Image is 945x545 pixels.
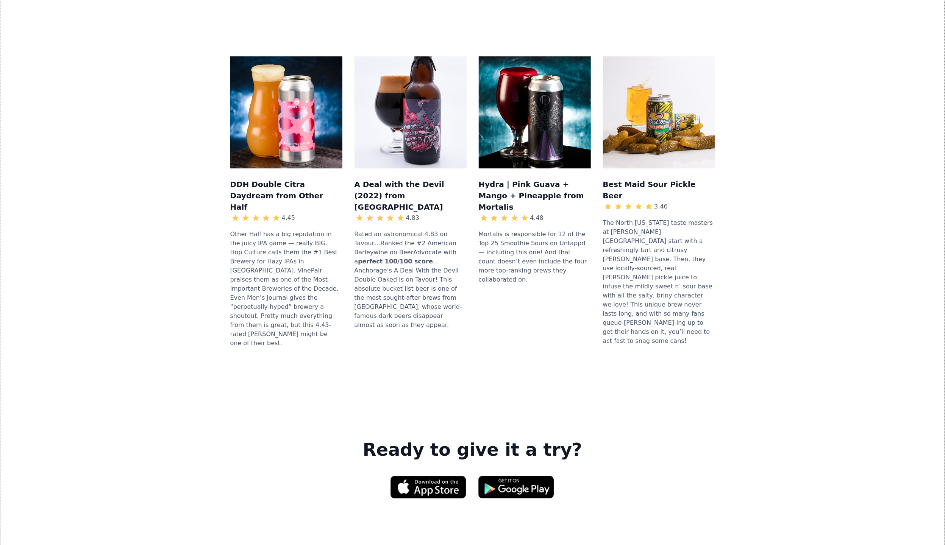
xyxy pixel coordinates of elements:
[603,215,715,349] div: The North [US_STATE] taste masters at [PERSON_NAME][GEOGRAPHIC_DATA] start with a refreshingly ta...
[230,178,342,213] h3: DDH Double Citra Daydream from Other Half
[230,56,342,168] img: Mockup
[530,213,544,223] div: 4.48
[479,56,591,168] img: Mockup
[355,226,467,333] div: Rated an astronomical 4.83 on Tavour…Ranked the #2 American Barleywine on BeerAdvocate with a …An...
[355,56,467,168] img: Mockup
[406,213,419,223] div: 4.83
[479,226,591,288] div: Mortalis is responsible for 12 of the Top 25 Smoothie Sours on Untappd — including this one! And ...
[281,213,295,223] div: 4.45
[603,56,715,168] img: Mockup
[479,178,591,213] h3: Hydra | Pink Guava + Mango + Pineapple from Mortalis
[358,258,433,265] strong: perfect 100/100 score
[654,202,668,211] div: 3.46
[603,178,715,201] h3: Best Maid Sour Pickle Beer
[355,178,467,213] h3: A Deal with the Devil (2022) from [GEOGRAPHIC_DATA]
[363,439,582,461] strong: Ready to give it a try?
[230,226,342,352] div: Other Half has a big reputation in the juicy IPA game — really BIG. Hop Culture calls them the #1...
